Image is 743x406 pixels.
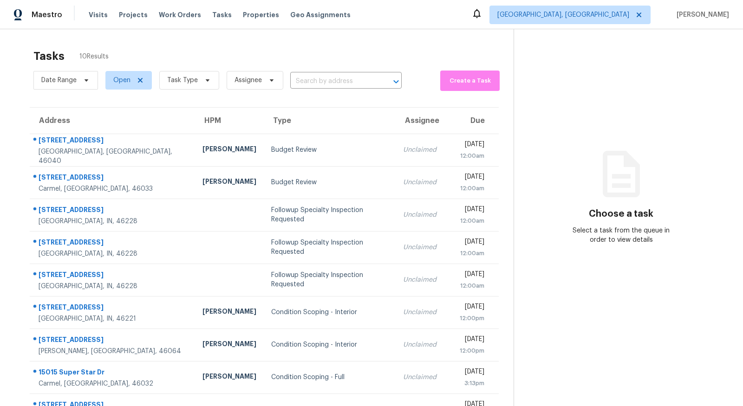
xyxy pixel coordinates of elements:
div: 12:00am [451,216,484,226]
div: [PERSON_NAME] [202,372,256,383]
button: Create a Task [440,71,500,91]
div: [PERSON_NAME], [GEOGRAPHIC_DATA], 46064 [39,347,188,356]
div: [DATE] [451,335,484,346]
span: Task Type [167,76,198,85]
th: Due [444,108,499,134]
div: Unclaimed [403,243,437,252]
div: [DATE] [451,140,484,151]
div: [DATE] [451,270,484,281]
div: [STREET_ADDRESS] [39,335,188,347]
div: Carmel, [GEOGRAPHIC_DATA], 46033 [39,184,188,193]
div: [DATE] [451,302,484,314]
div: Carmel, [GEOGRAPHIC_DATA], 46032 [39,379,188,388]
div: 12:00am [451,281,484,290]
div: [DATE] [451,205,484,216]
input: Search by address [290,74,376,89]
th: Assignee [396,108,444,134]
div: [GEOGRAPHIC_DATA], IN, 46221 [39,314,188,323]
div: Followup Specialty Inspection Requested [271,271,388,289]
div: 12:00pm [451,314,484,323]
div: Followup Specialty Inspection Requested [271,238,388,257]
div: 12:00am [451,184,484,193]
div: 12:00pm [451,346,484,355]
div: [STREET_ADDRESS] [39,238,188,249]
div: [DATE] [451,237,484,249]
div: [DATE] [451,172,484,184]
th: Address [30,108,195,134]
div: [STREET_ADDRESS] [39,205,188,217]
div: [PERSON_NAME] [202,144,256,156]
th: Type [264,108,396,134]
div: Condition Scoping - Interior [271,308,388,317]
div: Unclaimed [403,340,437,349]
div: 15015 Super Star Dr [39,367,188,379]
div: [PERSON_NAME] [202,177,256,188]
div: 3:13pm [451,379,484,388]
th: HPM [195,108,264,134]
div: [GEOGRAPHIC_DATA], IN, 46228 [39,249,188,258]
div: [GEOGRAPHIC_DATA], IN, 46228 [39,282,188,291]
span: Maestro [32,10,62,19]
span: Properties [243,10,279,19]
h2: Tasks [33,52,65,61]
div: [GEOGRAPHIC_DATA], IN, 46228 [39,217,188,226]
h3: Choose a task [589,209,653,219]
span: Assignee [235,76,262,85]
div: [DATE] [451,367,484,379]
div: [STREET_ADDRESS] [39,135,188,147]
div: [PERSON_NAME] [202,339,256,351]
span: [GEOGRAPHIC_DATA], [GEOGRAPHIC_DATA] [497,10,629,19]
div: [STREET_ADDRESS] [39,303,188,314]
span: Geo Assignments [290,10,351,19]
div: [GEOGRAPHIC_DATA], [GEOGRAPHIC_DATA], 46040 [39,147,188,166]
div: 12:00am [451,151,484,161]
span: Create a Task [445,76,495,86]
span: 10 Results [79,52,109,61]
button: Open [390,75,403,88]
span: Projects [119,10,148,19]
div: Unclaimed [403,145,437,155]
div: Followup Specialty Inspection Requested [271,206,388,224]
span: Work Orders [159,10,201,19]
span: Visits [89,10,108,19]
span: [PERSON_NAME] [673,10,729,19]
div: Select a task from the queue in order to view details [567,226,674,245]
div: 12:00am [451,249,484,258]
div: Unclaimed [403,275,437,284]
div: Unclaimed [403,308,437,317]
div: Unclaimed [403,210,437,219]
div: Budget Review [271,178,388,187]
span: Date Range [41,76,77,85]
div: Condition Scoping - Full [271,373,388,382]
div: Condition Scoping - Interior [271,340,388,349]
div: [STREET_ADDRESS] [39,173,188,184]
span: Tasks [212,12,232,18]
div: [STREET_ADDRESS] [39,270,188,282]
div: Unclaimed [403,178,437,187]
div: Budget Review [271,145,388,155]
span: Open [113,76,130,85]
div: [PERSON_NAME] [202,307,256,318]
div: Unclaimed [403,373,437,382]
